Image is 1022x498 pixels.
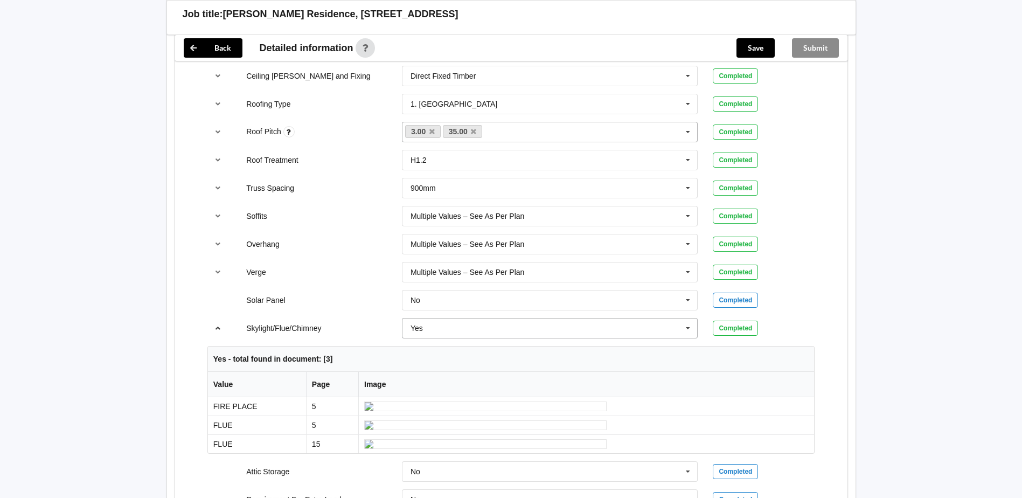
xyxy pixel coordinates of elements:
[364,420,607,430] img: ai_input-page5-SkyLight-0-1.jpeg
[260,43,353,53] span: Detailed information
[246,72,370,80] label: Ceiling [PERSON_NAME] and Fixing
[411,156,427,164] div: H1.2
[364,439,607,449] img: ai_input-page15-SkyLight-0-2.jpeg
[207,150,228,170] button: reference-toggle
[207,66,228,86] button: reference-toggle
[713,68,758,84] div: Completed
[736,38,775,58] button: Save
[246,156,298,164] label: Roof Treatment
[246,240,279,248] label: Overhang
[246,212,267,220] label: Soffits
[411,100,497,108] div: 1. [GEOGRAPHIC_DATA]
[713,124,758,140] div: Completed
[208,397,306,416] td: FIRE PLACE
[411,184,436,192] div: 900mm
[184,38,242,58] button: Back
[246,467,289,476] label: Attic Storage
[208,347,814,372] th: Yes - total found in document: [3]
[713,321,758,336] div: Completed
[713,237,758,252] div: Completed
[246,184,294,192] label: Truss Spacing
[411,212,524,220] div: Multiple Values – See As Per Plan
[246,296,285,305] label: Solar Panel
[443,125,483,138] a: 35.00
[207,122,228,142] button: reference-toggle
[364,402,607,411] img: ai_input-page5-SkyLight-0-0.jpeg
[223,8,458,20] h3: [PERSON_NAME] Residence, [STREET_ADDRESS]
[207,178,228,198] button: reference-toggle
[411,268,524,276] div: Multiple Values – See As Per Plan
[246,268,266,276] label: Verge
[306,416,358,434] td: 5
[411,324,423,332] div: Yes
[306,397,358,416] td: 5
[713,153,758,168] div: Completed
[713,464,758,479] div: Completed
[411,240,524,248] div: Multiple Values – See As Per Plan
[306,434,358,453] td: 15
[713,293,758,308] div: Completed
[207,319,228,338] button: reference-toggle
[208,416,306,434] td: FLUE
[713,96,758,112] div: Completed
[207,234,228,254] button: reference-toggle
[306,372,358,397] th: Page
[183,8,223,20] h3: Job title:
[411,468,420,475] div: No
[207,94,228,114] button: reference-toggle
[207,262,228,282] button: reference-toggle
[405,125,441,138] a: 3.00
[358,372,814,397] th: Image
[713,265,758,280] div: Completed
[713,181,758,196] div: Completed
[713,209,758,224] div: Completed
[246,127,283,136] label: Roof Pitch
[246,100,290,108] label: Roofing Type
[208,372,306,397] th: Value
[246,324,321,333] label: Skylight/Flue/Chimney
[411,72,476,80] div: Direct Fixed Timber
[208,434,306,453] td: FLUE
[207,206,228,226] button: reference-toggle
[411,296,420,304] div: No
